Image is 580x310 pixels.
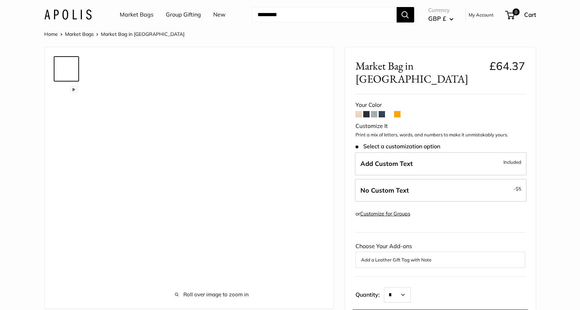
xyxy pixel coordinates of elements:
[428,13,454,24] button: GBP £
[44,30,184,39] nav: Breadcrumb
[356,100,525,110] div: Your Color
[356,143,440,150] span: Select a customization option
[355,152,527,175] label: Add Custom Text
[54,84,79,110] a: Market Bag in Chartreuse
[65,31,94,37] a: Market Bags
[355,179,527,202] label: Leave Blank
[356,285,384,303] label: Quantity:
[361,256,520,264] button: Add a Leather Gift Tag with Note
[54,197,79,222] a: Market Bag in Chartreuse
[54,112,79,138] a: Market Bag in Chartreuse
[356,59,484,85] span: Market Bag in [GEOGRAPHIC_DATA]
[524,11,536,18] span: Cart
[120,9,154,20] a: Market Bags
[503,158,521,166] span: Included
[356,241,525,268] div: Choose Your Add-ons
[54,169,79,194] a: Market Bag in Chartreuse
[54,141,79,166] a: Market Bag in Chartreuse
[101,31,184,37] span: Market Bag in [GEOGRAPHIC_DATA]
[397,7,414,22] button: Search
[356,121,525,131] div: Customize It
[360,186,409,194] span: No Custom Text
[428,5,454,15] span: Currency
[516,186,521,192] span: $5
[512,8,519,15] span: 0
[54,56,79,82] a: Market Bag in Chartreuse
[360,211,410,217] a: Customize for Groups
[360,160,413,168] span: Add Custom Text
[469,11,494,19] a: My Account
[506,9,536,20] a: 0 Cart
[252,7,397,22] input: Search...
[489,59,525,73] span: £64.37
[356,131,525,138] p: Print a mix of letters, words, and numbers to make it unmistakably yours.
[514,185,521,193] span: -
[44,9,92,20] img: Apolis
[101,290,323,299] span: Roll over image to zoom in
[213,9,226,20] a: New
[166,9,201,20] a: Group Gifting
[428,15,446,22] span: GBP £
[356,209,410,219] div: or
[44,31,58,37] a: Home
